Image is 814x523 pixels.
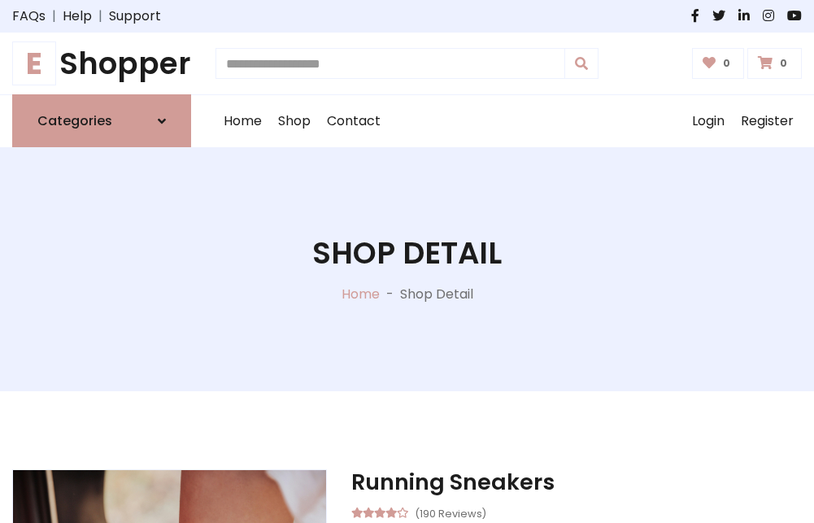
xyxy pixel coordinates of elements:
a: Contact [319,95,389,147]
a: 0 [692,48,745,79]
p: - [380,285,400,304]
a: EShopper [12,46,191,81]
p: Shop Detail [400,285,473,304]
a: Support [109,7,161,26]
span: 0 [719,56,734,71]
a: FAQs [12,7,46,26]
a: Register [733,95,802,147]
a: Categories [12,94,191,147]
span: | [92,7,109,26]
span: | [46,7,63,26]
h3: Running Sneakers [351,469,802,495]
h1: Shopper [12,46,191,81]
span: 0 [776,56,791,71]
h1: Shop Detail [312,235,502,271]
span: E [12,41,56,85]
a: Home [342,285,380,303]
h6: Categories [37,113,112,129]
small: (190 Reviews) [415,503,486,522]
a: Login [684,95,733,147]
a: 0 [747,48,802,79]
a: Help [63,7,92,26]
a: Shop [270,95,319,147]
a: Home [215,95,270,147]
